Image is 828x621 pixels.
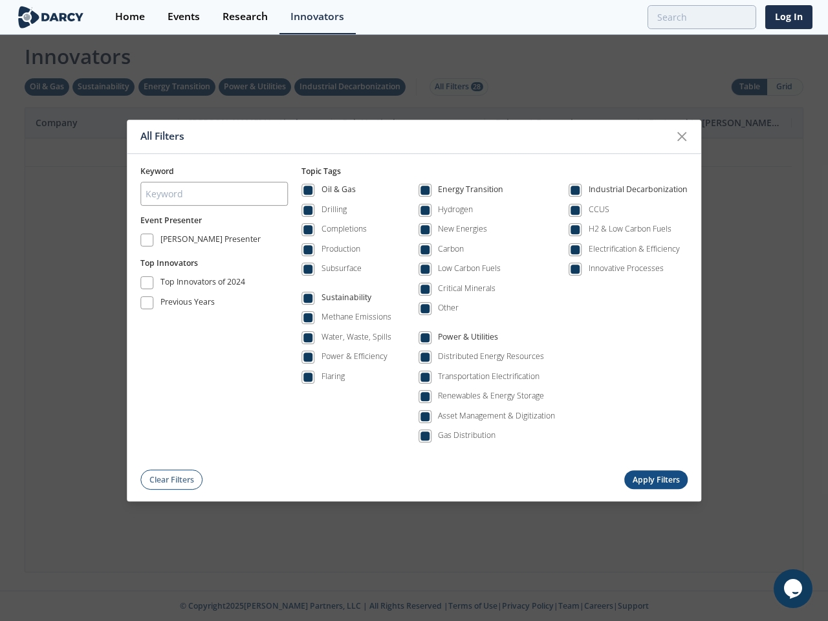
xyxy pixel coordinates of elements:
[140,124,670,149] div: All Filters
[438,243,464,255] div: Carbon
[223,12,268,22] div: Research
[140,182,288,206] input: Keyword
[321,184,356,200] div: Oil & Gas
[140,257,198,268] span: Top Innovators
[321,263,362,275] div: Subsurface
[140,257,198,269] button: Top Innovators
[321,312,391,323] div: Methane Emissions
[765,5,812,29] a: Log In
[438,331,498,347] div: Power & Utilities
[589,243,680,255] div: Electrification & Efficiency
[774,569,815,608] iframe: chat widget
[321,224,367,235] div: Completions
[115,12,145,22] div: Home
[648,5,756,29] input: Advanced Search
[140,470,202,490] button: Clear Filters
[438,351,544,363] div: Distributed Energy Resources
[438,224,487,235] div: New Energies
[589,224,671,235] div: H2 & Low Carbon Fuels
[301,166,341,177] span: Topic Tags
[321,371,345,382] div: Flaring
[438,204,473,215] div: Hydrogen
[168,12,200,22] div: Events
[140,166,174,177] span: Keyword
[438,184,503,200] div: Energy Transition
[321,292,371,307] div: Sustainability
[624,471,688,490] button: Apply Filters
[589,184,688,200] div: Industrial Decarbonization
[321,204,347,215] div: Drilling
[321,331,391,343] div: Water, Waste, Spills
[290,12,344,22] div: Innovators
[438,391,544,402] div: Renewables & Energy Storage
[589,204,609,215] div: CCUS
[160,276,245,292] div: Top Innovators of 2024
[589,263,664,275] div: Innovative Processes
[321,351,387,363] div: Power & Efficiency
[438,283,496,294] div: Critical Minerals
[438,430,496,442] div: Gas Distribution
[438,303,459,314] div: Other
[438,371,539,382] div: Transportation Electrification
[438,410,555,422] div: Asset Management & Digitization
[160,296,215,312] div: Previous Years
[140,215,202,226] button: Event Presenter
[160,234,261,249] div: [PERSON_NAME] Presenter
[438,263,501,275] div: Low Carbon Fuels
[321,243,360,255] div: Production
[16,6,86,28] img: logo-wide.svg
